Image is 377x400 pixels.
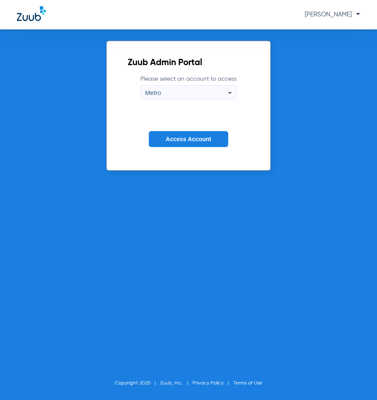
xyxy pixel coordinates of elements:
span: Metro [145,89,161,96]
a: Terms of Use [233,381,262,386]
span: [PERSON_NAME] [305,11,360,18]
li: Zuub, Inc. [160,379,192,387]
span: Access Account [166,136,211,142]
button: Access Account [149,131,228,147]
img: Zuub Logo [17,6,46,21]
h2: Zuub Admin Portal [128,59,249,67]
li: Copyright 2025 [115,379,160,387]
a: Privacy Policy [192,381,224,386]
label: Please select an account to access [140,75,237,100]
